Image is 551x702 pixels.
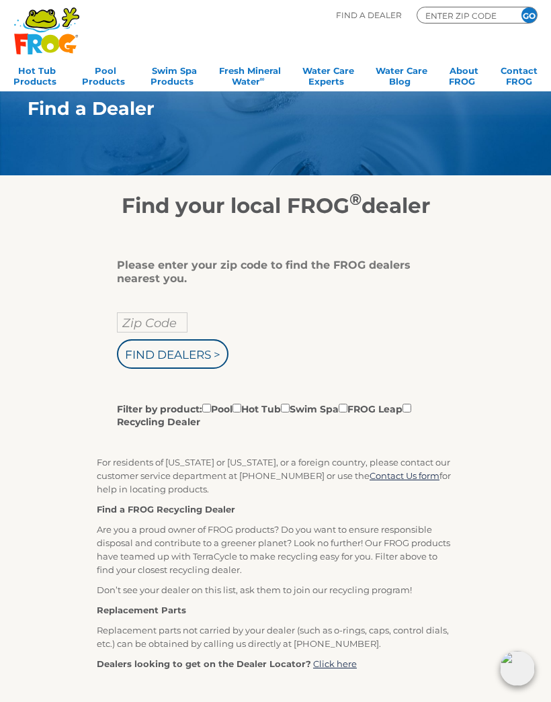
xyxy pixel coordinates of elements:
a: Swim SpaProducts [151,61,198,88]
input: Filter by product:PoolHot TubSwim SpaFROG LeapRecycling Dealer [232,404,241,412]
a: Fresh MineralWater∞ [219,61,281,88]
a: Contact Us form [370,470,439,481]
div: Please enter your zip code to find the FROG dealers nearest you. [117,259,424,286]
strong: Find a FROG Recycling Dealer [97,504,235,515]
sup: ® [349,189,362,209]
sup: ∞ [260,75,265,83]
input: GO [521,7,537,23]
input: Filter by product:PoolHot TubSwim SpaFROG LeapRecycling Dealer [339,404,347,412]
a: AboutFROG [449,61,479,88]
p: For residents of [US_STATE] or [US_STATE], or a foreign country, please contact our customer serv... [97,455,454,496]
p: Don’t see your dealer on this list, ask them to join our recycling program! [97,583,454,597]
a: ContactFROG [501,61,538,88]
strong: Dealers looking to get on the Dealer Locator? [97,658,311,669]
input: Filter by product:PoolHot TubSwim SpaFROG LeapRecycling Dealer [281,404,290,412]
p: Find A Dealer [336,7,402,24]
a: Water CareExperts [302,61,354,88]
p: Replacement parts not carried by your dealer (such as o-rings, caps, control dials, etc.) can be ... [97,623,454,650]
input: Filter by product:PoolHot TubSwim SpaFROG LeapRecycling Dealer [402,404,411,412]
label: Filter by product: Pool Hot Tub Swim Spa FROG Leap Recycling Dealer [117,401,424,429]
a: PoolProducts [82,61,129,88]
h1: Find a Dealer [28,98,490,119]
a: Water CareBlog [376,61,427,88]
a: Hot TubProducts [13,61,60,88]
strong: Replacement Parts [97,605,186,615]
p: Are you a proud owner of FROG products? Do you want to ensure responsible disposal and contribute... [97,523,454,576]
img: openIcon [500,651,535,686]
h2: Find your local FROG dealer [7,193,544,218]
input: Find Dealers > [117,339,228,369]
input: Zip Code Form [424,9,505,21]
input: Filter by product:PoolHot TubSwim SpaFROG LeapRecycling Dealer [202,404,211,412]
a: Click here [313,658,357,669]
